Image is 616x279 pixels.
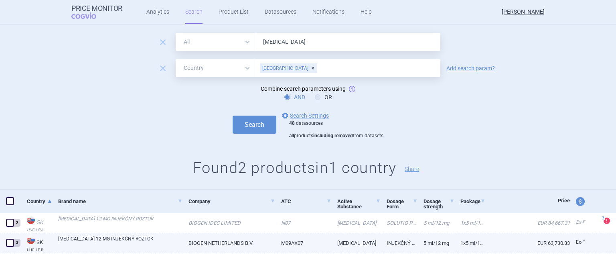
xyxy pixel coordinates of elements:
[261,86,346,92] span: Combine search parameters using
[27,228,52,232] abbr: UUC-LP A — List of medicinal products published by the Ministry of Health of the Slovak Republic ...
[27,216,35,224] img: Slovakia
[485,213,570,233] a: EUR 84,667.31
[423,191,454,216] a: Dosage strength
[58,235,182,250] a: [MEDICAL_DATA] 12 MG INJEKČNÝ ROZTOK
[600,216,605,221] span: ?
[281,191,332,211] a: ATC
[381,233,417,253] a: INJEKČNÝ ROZTOK
[570,236,600,248] a: Ex-F
[446,65,495,71] a: Add search param?
[381,213,417,233] a: SOLUTIO PRO INIECTIONE
[13,219,20,227] div: 2
[337,191,381,216] a: Active Substance
[331,233,381,253] a: [MEDICAL_DATA]
[275,233,332,253] a: M09AX07
[289,133,294,138] strong: all
[570,216,600,228] a: Ex-F
[21,215,52,232] a: SKSKUUC-LP A
[188,191,275,211] a: Company
[27,236,35,244] img: Slovakia
[331,213,381,233] a: [MEDICAL_DATA]
[284,93,305,101] label: AND
[604,218,613,224] a: ?
[233,116,276,134] button: Search
[417,233,454,253] a: 5 ml/12 mg
[182,233,275,253] a: BIOGEN NETHERLANDS B.V.
[280,111,329,120] a: Search Settings
[405,166,419,172] button: Share
[71,4,122,12] strong: Price Monitor
[558,198,570,204] span: Price
[289,120,295,126] strong: 48
[485,233,570,253] a: EUR 63,730.33
[58,191,182,211] a: Brand name
[460,191,485,211] a: Package
[387,191,417,216] a: Dosage Form
[315,93,332,101] label: OR
[454,213,485,233] a: 1x5 ml/12 mg (liek.inj.skl.)
[71,4,122,20] a: Price MonitorCOGVIO
[71,12,107,19] span: COGVIO
[182,213,275,233] a: BIOGEN IDEC LIMITED
[313,133,353,138] strong: including removed
[576,239,585,245] span: Ex-factory price
[58,215,182,230] a: [MEDICAL_DATA] 12 MG INJEKČNÝ ROZTOK
[27,248,52,252] abbr: UUC-LP B — List of medicinal products published by the Ministry of Health of the Slovak Republic ...
[21,235,52,252] a: SKSKUUC-LP B
[275,213,332,233] a: N07
[576,219,585,225] span: Ex-factory price
[13,239,20,247] div: 3
[289,120,383,139] div: datasources products from datasets
[260,63,317,73] div: [GEOGRAPHIC_DATA]
[454,233,485,253] a: 1x5 ml/12 mg (liek.inj.skl.)
[27,191,52,211] a: Country
[417,213,454,233] a: 5 ml/12 mg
